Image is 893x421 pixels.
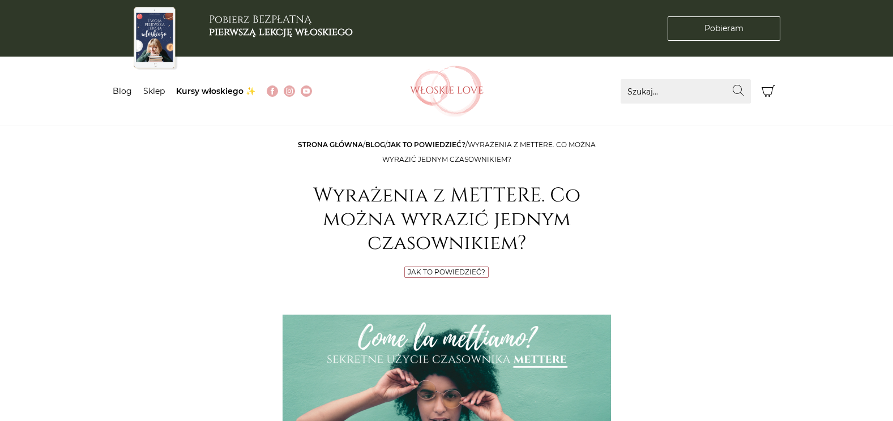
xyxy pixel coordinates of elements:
[408,268,485,276] a: Jak to powiedzieć?
[621,79,751,104] input: Szukaj...
[143,86,165,96] a: Sklep
[176,86,255,96] a: Kursy włoskiego ✨
[387,140,465,149] a: Jak to powiedzieć?
[209,14,353,38] h3: Pobierz BEZPŁATNĄ
[410,66,484,117] img: Włoskielove
[283,184,611,255] h1: Wyrażenia z METTERE. Co można wyrazić jednym czasownikiem?
[365,140,385,149] a: Blog
[757,79,781,104] button: Koszyk
[298,140,596,164] span: / / /
[668,16,780,41] a: Pobieram
[209,25,353,39] b: pierwszą lekcję włoskiego
[382,140,596,164] span: Wyrażenia z METTERE. Co można wyrazić jednym czasownikiem?
[113,86,132,96] a: Blog
[704,23,744,35] span: Pobieram
[298,140,363,149] a: Strona główna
